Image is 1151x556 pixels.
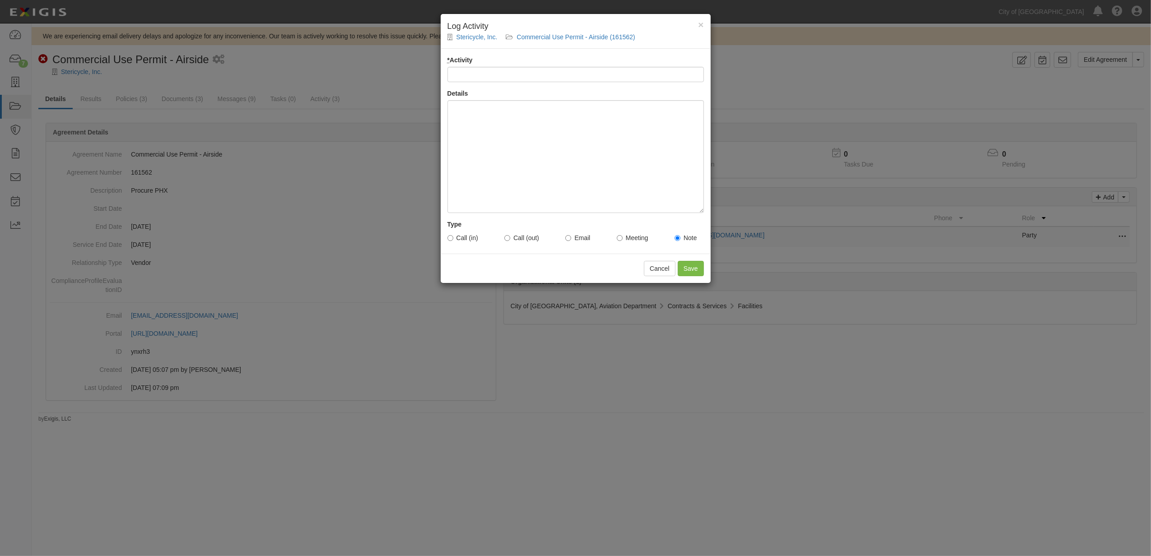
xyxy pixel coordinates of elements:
h4: Log Activity [447,21,704,32]
label: Note [675,233,697,242]
input: Call (in) [447,235,453,241]
a: Commercial Use Permit - Airside (161562) [517,33,635,41]
input: Meeting [617,235,623,241]
button: Close [698,20,704,29]
label: Call (out) [504,233,539,242]
label: Meeting [617,233,648,242]
label: Details [447,89,468,98]
button: Cancel [644,261,676,276]
input: Save [678,261,704,276]
input: Call (out) [504,235,510,241]
label: Activity [447,56,473,65]
input: Note [675,235,680,241]
label: Type [447,220,462,229]
abbr: required [447,56,450,64]
label: Call (in) [447,233,478,242]
input: Email [565,235,571,241]
span: × [698,19,704,30]
label: Email [565,233,590,242]
a: Stericycle, Inc. [457,33,498,41]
